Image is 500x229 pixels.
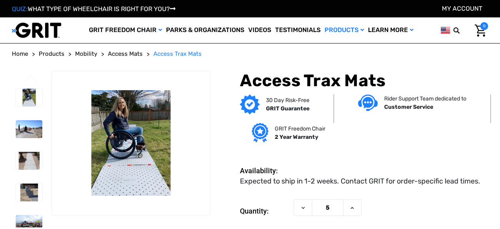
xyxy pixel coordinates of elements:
[457,22,469,39] input: Search
[153,50,202,57] span: Access Trax Mats
[240,165,290,176] dt: Availability:
[273,17,323,43] a: Testimonials
[12,5,175,13] a: QUIZ:WHAT TYPE OF WHEELCHAIR IS RIGHT FOR YOU?
[16,184,42,201] img: Access Trax Mats
[12,49,488,59] nav: Breadcrumb
[12,5,28,13] span: QUIZ:
[12,22,61,38] img: GRIT All-Terrain Wheelchair and Mobility Equipment
[358,95,378,111] img: Customer service
[266,105,309,112] strong: GRIT Guarantee
[240,95,260,114] img: GRIT Guarantee
[384,95,466,103] p: Rider Support Team dedicated to
[39,49,64,59] a: Products
[52,90,210,196] img: Access Trax Mats
[108,49,143,59] a: Access Mats
[266,96,309,104] p: 30 Day Risk-Free
[252,123,268,143] img: Grit freedom
[384,104,433,110] strong: Customer Service
[246,17,273,43] a: Videos
[469,22,488,39] a: Cart with 0 items
[366,17,415,43] a: Learn More
[16,89,42,106] img: Access Trax Mats
[442,5,482,12] a: Account
[441,25,450,35] img: us.png
[240,71,488,91] h1: Access Trax Mats
[23,74,39,84] button: Go to slide 6 of 6
[16,152,42,170] img: Access Trax Mats
[16,120,42,138] img: Access Trax Mats
[75,49,97,59] a: Mobility
[164,17,246,43] a: Parks & Organizations
[323,17,366,43] a: Products
[12,50,28,57] span: Home
[275,134,318,140] strong: 2 Year Warranty
[87,17,164,43] a: GRIT Freedom Chair
[475,25,486,37] img: Cart
[240,199,290,223] label: Quantity:
[275,125,325,133] p: GRIT Freedom Chair
[75,50,97,57] span: Mobility
[108,50,143,57] span: Access Mats
[240,176,480,187] dd: Expected to ship in 1-2 weeks. Contact GRIT for order-specific lead times.
[480,22,488,30] span: 0
[12,49,28,59] a: Home
[39,50,64,57] span: Products
[153,49,202,59] a: Access Trax Mats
